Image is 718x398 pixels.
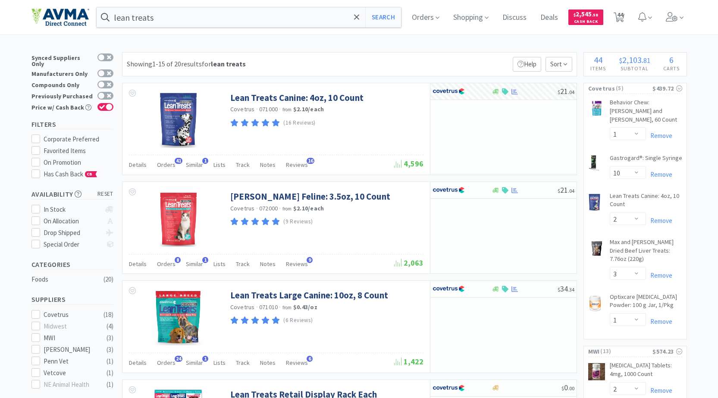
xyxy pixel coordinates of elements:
strong: $2.10 / each [293,105,324,113]
div: Manufacturers Only [31,69,93,77]
img: 20a1b49214a444f39cd0f52c532d9793_38161.png [588,155,600,172]
a: Covetrus [230,303,255,311]
a: Covetrus [230,204,255,212]
a: Gastrogard®: Single Syringe [610,154,682,166]
span: 44 [594,54,602,65]
span: . 04 [568,89,574,95]
span: 071010 [259,303,278,311]
span: Notes [260,260,276,268]
div: ( 1 ) [107,379,113,390]
a: Deals [537,14,561,22]
span: Lists [213,161,226,169]
div: ( 20 ) [103,274,113,285]
h5: Filters [31,119,113,129]
span: 0 [561,382,574,392]
span: 24 [175,356,182,362]
a: Max and [PERSON_NAME] Dried Beef Liver Treats: 7.76oz (220g) [610,238,682,267]
span: $ [619,56,622,65]
div: Special Order [44,239,101,250]
div: Penn Vet [44,356,97,367]
img: 77fca1acd8b6420a9015268ca798ef17_1.png [433,282,465,295]
img: 77fca1acd8b6420a9015268ca798ef17_1.png [433,85,465,98]
span: · [279,303,281,311]
p: (6 Reviews) [283,316,313,325]
span: 1 [202,257,208,263]
span: CB [85,172,94,177]
input: Search by item, sku, manufacturer, ingredient, size... [97,7,401,27]
h5: Categories [31,260,113,270]
span: Cash Back [574,19,598,25]
div: In Stock [44,204,101,215]
img: 96e0aba91586465bae97acb9cb070536_649079.png [158,92,199,148]
img: c6a026cc0bb3482d8e85b5e77dccbcf4_550901.png [158,191,199,247]
strong: lean treats [211,60,246,68]
p: (9 Reviews) [283,217,313,226]
span: Lists [213,260,226,268]
a: Remove [646,386,672,395]
span: · [256,204,258,212]
span: Covetrus [588,84,615,93]
span: 4,596 [394,159,423,169]
span: $ [561,385,564,392]
span: . 58 [592,12,598,18]
span: Orders [157,161,176,169]
div: [PERSON_NAME] [44,345,97,355]
div: $574.23 [652,347,682,356]
a: [MEDICAL_DATA] Tablets: 4mg, 1000 Count [610,361,682,382]
span: Has Cash Back [44,170,97,178]
span: 071000 [259,105,278,113]
img: db466b499d2c4c7abc0de98b0574331d_548638.png [154,289,204,345]
span: Reviews [286,260,308,268]
span: 1,422 [394,357,423,367]
span: Reviews [286,359,308,367]
span: Track [236,161,250,169]
div: Midwest [44,321,97,332]
h4: Carts [657,64,687,72]
span: · [279,204,281,212]
span: Reviews [286,161,308,169]
div: . [612,56,657,64]
div: ( 18 ) [103,310,113,320]
a: Lean Treats Canine: 4oz, 10 Count [610,192,682,212]
img: 681b1b4e6b9343e5b852ff4c99cff639_515938.png [588,100,605,116]
div: Covetrus [44,310,97,320]
span: $ [574,12,576,18]
span: 2,545 [574,10,598,18]
a: Discuss [499,14,530,22]
h4: Items [584,64,613,72]
div: On Promotion [44,157,113,168]
span: Details [129,359,147,367]
div: Synced Suppliers Only [31,53,93,67]
span: Similar [186,161,203,169]
span: for [202,60,246,68]
a: Lean Treats Large Canine: 10oz, 8 Count [230,289,388,301]
a: Optixcare [MEDICAL_DATA] Powder: 100 g Jar, 1/Pkg [610,293,682,313]
span: Notes [260,161,276,169]
div: Showing 1-15 of 20 results [127,59,246,70]
span: Details [129,260,147,268]
span: Orders [157,260,176,268]
div: ( 3 ) [107,345,113,355]
span: 6 [669,54,674,65]
div: Favorited Items [44,146,113,156]
a: Remove [646,170,672,179]
img: f4144f46254d4b54b7c4c2509792fe9c_712187.png [588,295,602,312]
span: 16 [307,158,314,164]
span: $ [558,89,560,95]
span: MWI [588,347,600,356]
span: Details [129,161,147,169]
div: Compounds Only [31,81,93,88]
span: $ [558,286,560,293]
img: 77fca1acd8b6420a9015268ca798ef17_1.png [433,184,465,197]
div: $439.72 [652,84,682,93]
h5: Availability [31,189,113,199]
span: · [256,303,258,311]
img: 77fca1acd8b6420a9015268ca798ef17_1.png [433,382,465,395]
div: Corporate Preferred [44,134,113,144]
span: 21 [558,86,574,96]
div: Previously Purchased [31,92,93,99]
div: MWI [44,333,97,343]
strong: $2.10 / each [293,204,324,212]
a: Remove [646,132,672,140]
span: 41 [175,158,182,164]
